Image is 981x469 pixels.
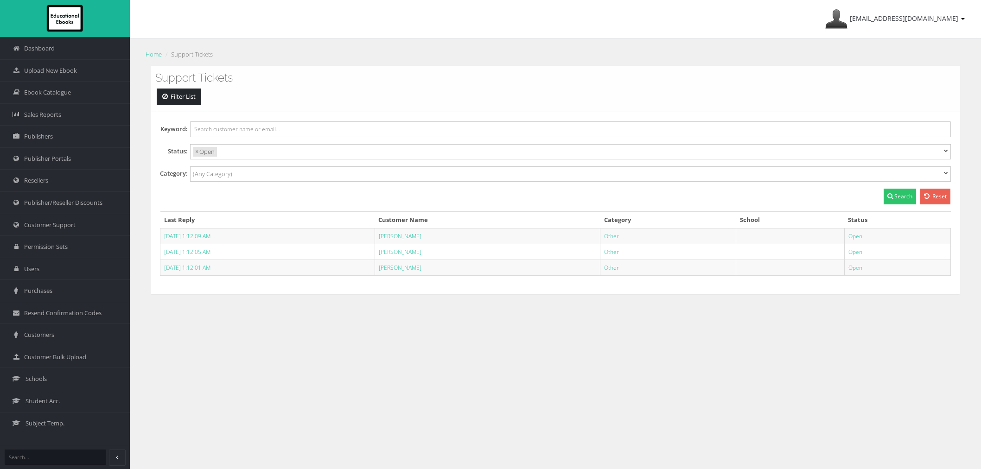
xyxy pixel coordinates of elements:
img: Avatar [825,8,847,30]
a: Open [848,248,862,256]
span: × [195,147,198,157]
a: Open [848,264,862,272]
label: Keyword: [160,124,188,134]
span: Upload New Ebook [24,66,77,75]
span: Publisher Portals [24,154,71,163]
span: Permission Sets [24,242,68,251]
span: Customers [24,330,54,339]
a: Other [604,232,619,240]
input: (Any Category) [193,169,259,179]
a: [DATE] 1:12:09 AM [164,232,210,240]
label: Status: [160,146,188,156]
th: School [736,211,844,228]
a: [PERSON_NAME] [379,232,421,240]
a: [DATE] 1:12:05 AM [164,248,210,256]
a: Home [146,50,162,58]
span: Resend Confirmation Codes [24,309,102,317]
button: Search [884,189,916,204]
a: Filter List [157,89,201,105]
th: Customer Name [375,211,600,228]
a: Open [848,232,862,240]
span: Purchases [24,286,52,295]
a: Other [604,248,619,256]
th: Last Reply [160,211,375,228]
span: Customer Bulk Upload [24,353,86,361]
span: Resellers [24,176,48,185]
span: Users [24,265,39,273]
span: Sales Reports [24,110,61,119]
li: Open [193,147,217,157]
a: Reset [920,189,950,204]
h3: Support Tickets [155,72,956,84]
input: Search customer name or email... [190,121,951,137]
a: [PERSON_NAME] [379,264,421,272]
th: Status [844,211,950,228]
span: Customer Support [24,221,76,229]
span: Publishers [24,132,53,141]
li: Support Tickets [163,50,213,59]
span: [EMAIL_ADDRESS][DOMAIN_NAME] [850,14,958,23]
span: Subject Temp. [25,419,64,428]
a: [DATE] 1:12:01 AM [164,264,210,272]
span: Publisher/Reseller Discounts [24,198,102,207]
a: [PERSON_NAME] [379,248,421,256]
a: Other [604,264,619,272]
span: Dashboard [24,44,55,53]
input: Search... [5,450,106,465]
span: Ebook Catalogue [24,88,71,97]
span: Student Acc. [25,397,60,406]
label: Category: [160,169,188,178]
th: Category [600,211,736,228]
span: Schools [25,374,47,383]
